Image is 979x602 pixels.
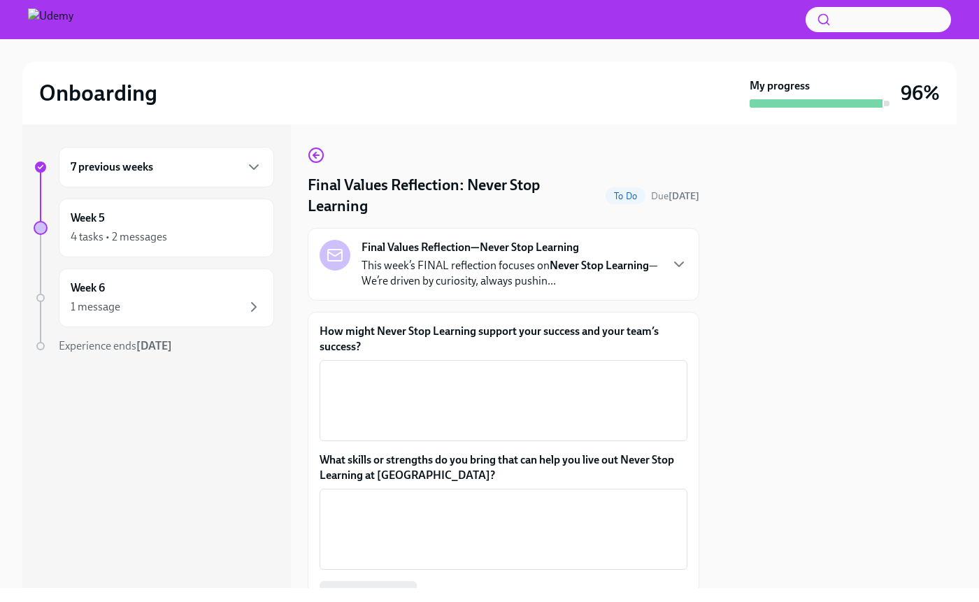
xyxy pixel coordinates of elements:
h3: 96% [901,80,940,106]
span: August 18th, 2025 10:00 [651,189,699,203]
span: To Do [606,191,645,201]
h4: Final Values Reflection: Never Stop Learning [308,175,600,217]
div: 4 tasks • 2 messages [71,229,167,245]
div: 7 previous weeks [59,147,274,187]
h6: 7 previous weeks [71,159,153,175]
p: This week’s FINAL reflection focuses on —We’re driven by curiosity, always pushin... [362,258,659,289]
h2: Onboarding [39,79,157,107]
strong: [DATE] [136,339,172,352]
img: Udemy [28,8,73,31]
a: Week 61 message [34,268,274,327]
strong: Never Stop Learning [550,259,649,272]
label: How might Never Stop Learning support your success and your team’s success? [320,324,687,354]
span: Due [651,190,699,202]
label: What skills or strengths do you bring that can help you live out Never Stop Learning at [GEOGRAPH... [320,452,687,483]
a: Week 54 tasks • 2 messages [34,199,274,257]
h6: Week 5 [71,210,105,226]
div: 1 message [71,299,120,315]
strong: Final Values Reflection—Never Stop Learning [362,240,579,255]
strong: [DATE] [669,190,699,202]
strong: My progress [750,78,810,94]
span: Experience ends [59,339,172,352]
h6: Week 6 [71,280,105,296]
